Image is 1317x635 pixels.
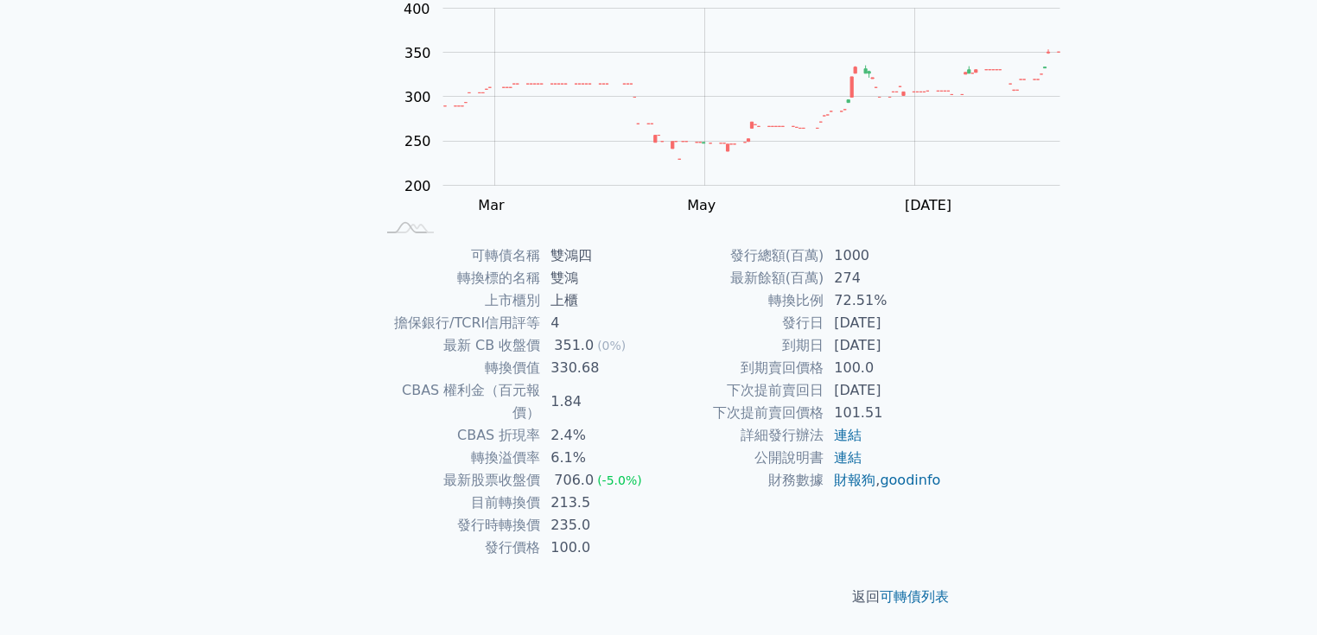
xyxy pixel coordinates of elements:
td: 72.51% [824,289,942,312]
td: 100.0 [540,537,658,559]
td: 轉換價值 [375,357,540,379]
td: 財務數據 [658,469,824,492]
td: 發行總額(百萬) [658,244,824,267]
td: 2.4% [540,424,658,447]
td: 到期日 [658,334,824,357]
a: 可轉債列表 [880,588,949,605]
td: 1.84 [540,379,658,424]
td: 公開說明書 [658,447,824,469]
td: 1000 [824,244,942,267]
td: [DATE] [824,312,942,334]
tspan: Mar [478,197,505,213]
td: 最新股票收盤價 [375,469,540,492]
td: 轉換溢價率 [375,447,540,469]
td: 轉換標的名稱 [375,267,540,289]
td: 到期賣回價格 [658,357,824,379]
tspan: 300 [404,89,431,105]
td: 擔保銀行/TCRI信用評等 [375,312,540,334]
td: 213.5 [540,492,658,514]
p: 返回 [354,587,963,607]
td: CBAS 折現率 [375,424,540,447]
td: 235.0 [540,514,658,537]
tspan: 250 [404,133,431,149]
tspan: 200 [404,178,431,194]
td: , [824,469,942,492]
span: (-5.0%) [597,473,642,487]
td: 330.68 [540,357,658,379]
td: [DATE] [824,379,942,402]
a: 財報狗 [834,472,875,488]
td: 上市櫃別 [375,289,540,312]
a: 連結 [834,427,862,443]
td: 轉換比例 [658,289,824,312]
div: 706.0 [550,469,597,492]
tspan: [DATE] [905,197,951,213]
a: goodinfo [880,472,940,488]
td: 上櫃 [540,289,658,312]
td: 最新餘額(百萬) [658,267,824,289]
td: 可轉債名稱 [375,244,540,267]
td: 下次提前賣回價格 [658,402,824,424]
td: 發行時轉換價 [375,514,540,537]
td: 目前轉換價 [375,492,540,514]
div: 351.0 [550,334,597,357]
td: 最新 CB 收盤價 [375,334,540,357]
a: 連結 [834,449,862,466]
td: 雙鴻 [540,267,658,289]
td: 4 [540,312,658,334]
td: 下次提前賣回日 [658,379,824,402]
td: 發行價格 [375,537,540,559]
td: CBAS 權利金（百元報價） [375,379,540,424]
td: 100.0 [824,357,942,379]
td: [DATE] [824,334,942,357]
g: Chart [395,1,1086,214]
td: 101.51 [824,402,942,424]
tspan: 350 [404,45,431,61]
tspan: May [687,197,716,213]
span: (0%) [597,339,626,352]
td: 雙鴻四 [540,244,658,267]
td: 274 [824,267,942,289]
tspan: 400 [404,1,430,17]
td: 6.1% [540,447,658,469]
td: 詳細發行辦法 [658,424,824,447]
td: 發行日 [658,312,824,334]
